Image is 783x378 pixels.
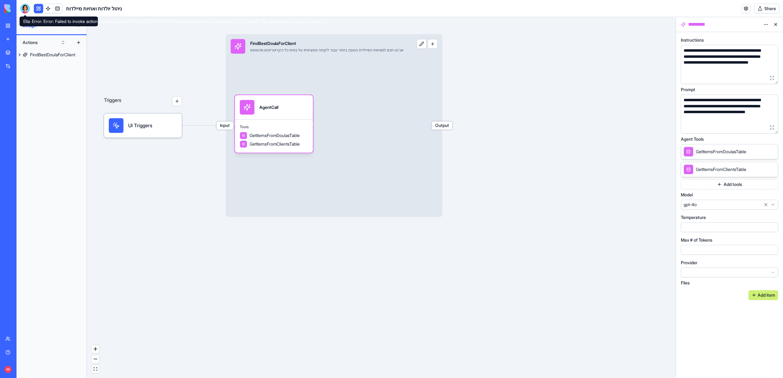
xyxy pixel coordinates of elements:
span: GetItemsFromClientsTable [696,166,746,172]
label: Files [681,280,690,286]
span: Output [432,121,453,130]
button: fit view [91,365,99,373]
label: Provider [681,260,697,266]
span: GetItemsFromDoulasTable [696,149,746,155]
div: AgentCall [259,104,279,110]
label: Prompt [681,87,695,93]
a: FindBestDoulaForClient [17,50,87,60]
p: Triggers [104,96,121,106]
div: InputFindBestDoulaForClientאג'נט חכם למציאת המיילדת הטובה ביותר עבור לקוחה ספציפית על בסיס כל הקר... [226,34,442,217]
label: Model [681,192,693,198]
h1: ניהול יולדות ואחיות מיילדות [66,5,122,12]
label: Max # of Tokens [681,237,712,243]
div: UI Triggers [104,113,182,138]
div: FindBestDoulaForClient [250,40,403,46]
div: Triggers [104,77,182,138]
span: M [4,366,12,373]
div: AgentCallToolsGetItemsFromDoulasTableGetItemsFromClientsTable [235,95,313,153]
label: Agent Tools [681,136,704,142]
div: FindBestDoulaForClient [30,52,75,58]
img: logo [4,4,42,13]
span: Tools [240,125,308,130]
span: GetItemsFromDoulasTable [250,132,300,139]
span: Input [216,121,233,130]
span: UI Triggers [128,122,152,129]
button: Add item [748,290,778,300]
span: GetItemsFromClientsTable [250,141,300,147]
button: Add tools [681,180,778,189]
button: Actions [20,38,69,47]
div: אג'נט חכם למציאת המיילדת הטובה ביותר עבור לקוחה ספציפית על בסיס כל הקריטריונים מהטופס [250,48,403,53]
label: Instructions [681,37,704,43]
button: zoom out [91,355,99,363]
label: Temperature [681,214,706,220]
button: zoom in [91,345,99,353]
button: Share [754,4,779,13]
